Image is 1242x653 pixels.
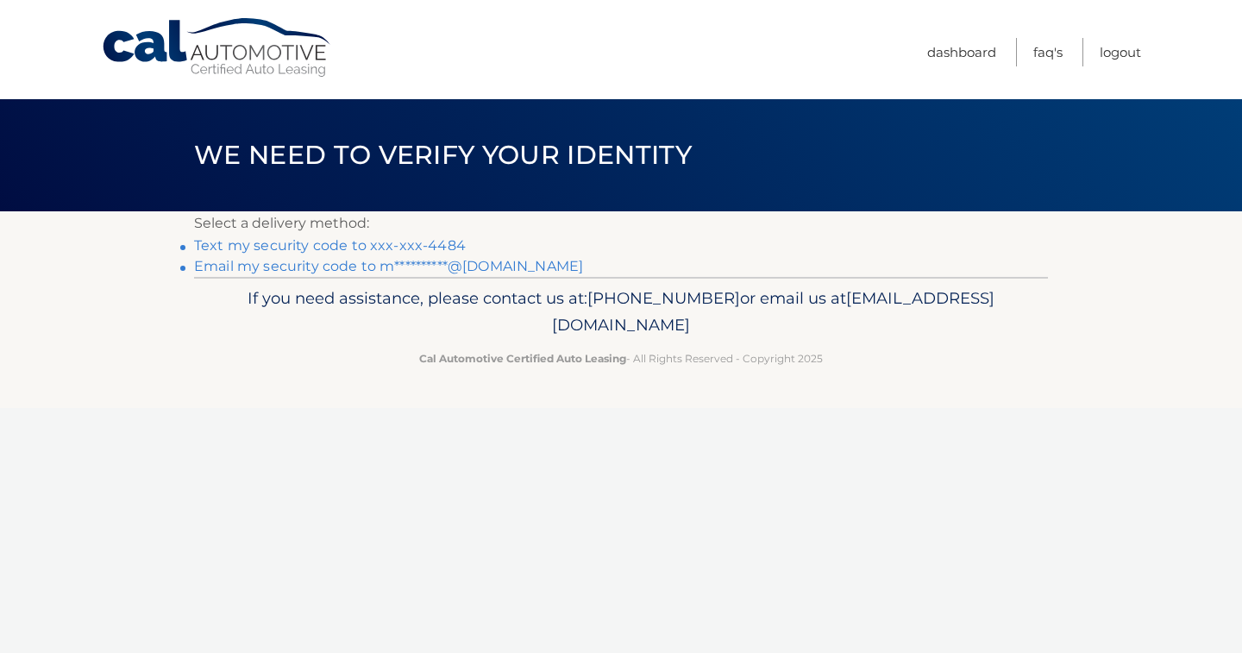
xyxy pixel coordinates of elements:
p: If you need assistance, please contact us at: or email us at [205,285,1037,340]
p: - All Rights Reserved - Copyright 2025 [205,349,1037,367]
a: FAQ's [1033,38,1063,66]
p: Select a delivery method: [194,211,1048,235]
a: Dashboard [927,38,996,66]
a: Logout [1100,38,1141,66]
a: Text my security code to xxx-xxx-4484 [194,237,466,254]
span: [PHONE_NUMBER] [587,288,740,308]
strong: Cal Automotive Certified Auto Leasing [419,352,626,365]
span: We need to verify your identity [194,139,692,171]
a: Email my security code to m**********@[DOMAIN_NAME] [194,258,583,274]
a: Cal Automotive [101,17,334,78]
